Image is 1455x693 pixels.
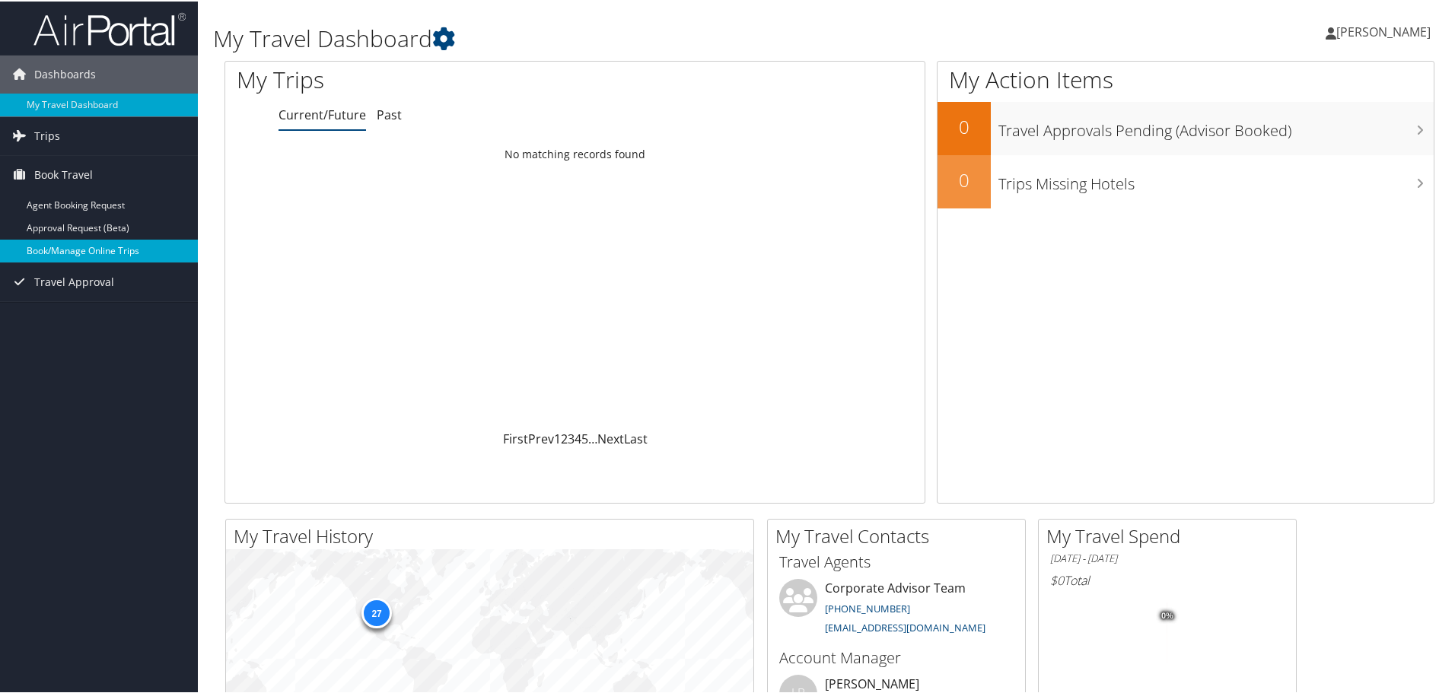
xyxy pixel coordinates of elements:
[597,429,624,446] a: Next
[1161,610,1173,619] tspan: 0%
[938,113,991,138] h2: 0
[225,139,925,167] td: No matching records found
[34,154,93,192] span: Book Travel
[575,429,581,446] a: 4
[938,100,1434,154] a: 0Travel Approvals Pending (Advisor Booked)
[34,54,96,92] span: Dashboards
[938,154,1434,207] a: 0Trips Missing Hotels
[1326,8,1446,53] a: [PERSON_NAME]
[568,429,575,446] a: 3
[554,429,561,446] a: 1
[503,429,528,446] a: First
[772,577,1021,640] li: Corporate Advisor Team
[1050,571,1064,587] span: $0
[775,522,1025,548] h2: My Travel Contacts
[779,646,1014,667] h3: Account Manager
[998,111,1434,140] h3: Travel Approvals Pending (Advisor Booked)
[624,429,648,446] a: Last
[1050,571,1285,587] h6: Total
[361,596,392,627] div: 27
[825,619,985,633] a: [EMAIL_ADDRESS][DOMAIN_NAME]
[581,429,588,446] a: 5
[234,522,753,548] h2: My Travel History
[938,62,1434,94] h1: My Action Items
[213,21,1035,53] h1: My Travel Dashboard
[1336,22,1431,39] span: [PERSON_NAME]
[528,429,554,446] a: Prev
[279,105,366,122] a: Current/Future
[779,550,1014,571] h3: Travel Agents
[561,429,568,446] a: 2
[33,10,186,46] img: airportal-logo.png
[34,262,114,300] span: Travel Approval
[998,164,1434,193] h3: Trips Missing Hotels
[938,166,991,192] h2: 0
[377,105,402,122] a: Past
[825,600,910,614] a: [PHONE_NUMBER]
[1050,550,1285,564] h6: [DATE] - [DATE]
[237,62,622,94] h1: My Trips
[34,116,60,154] span: Trips
[1046,522,1296,548] h2: My Travel Spend
[588,429,597,446] span: …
